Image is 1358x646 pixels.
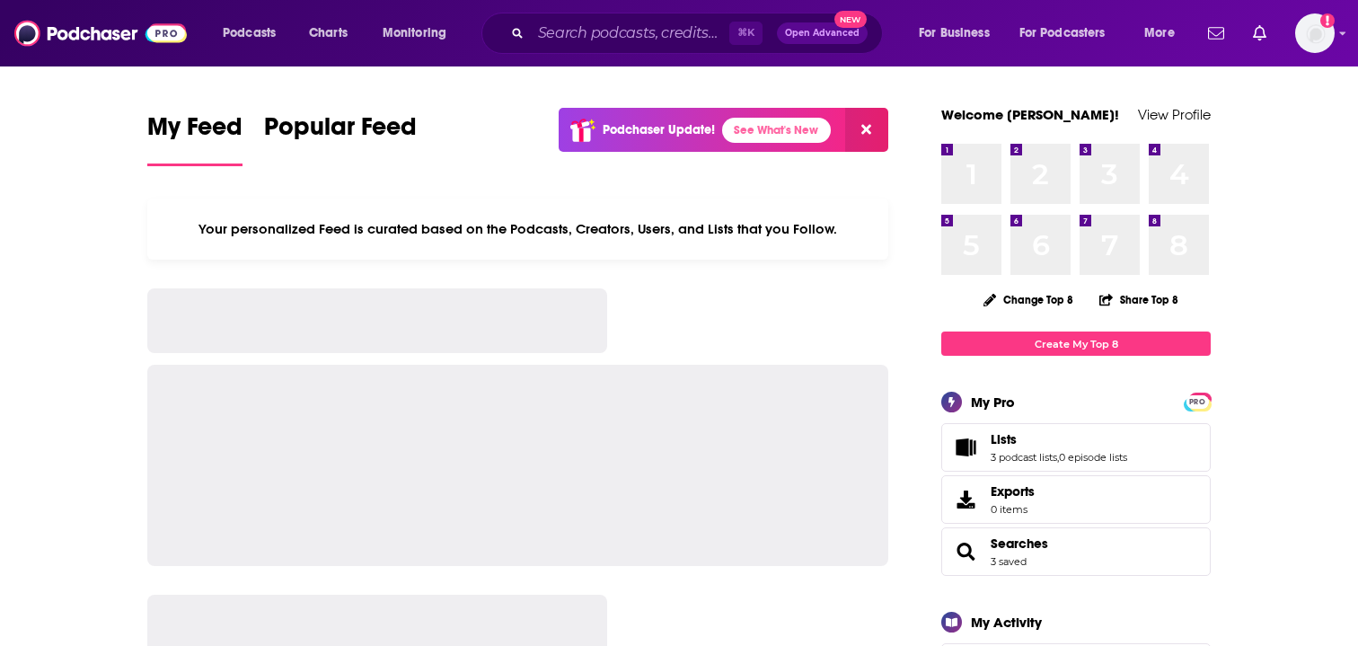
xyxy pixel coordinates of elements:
a: View Profile [1138,106,1211,123]
svg: Add a profile image [1320,13,1335,28]
div: My Pro [971,394,1015,411]
div: Your personalized Feed is curated based on the Podcasts, Creators, Users, and Lists that you Follow. [147,199,888,260]
div: Search podcasts, credits, & more... [498,13,900,54]
a: Exports [941,475,1211,524]
span: Exports [991,483,1035,500]
span: More [1144,21,1175,46]
a: 3 saved [991,555,1027,568]
a: 3 podcast lists [991,451,1057,464]
span: Charts [309,21,348,46]
button: open menu [906,19,1012,48]
button: open menu [370,19,470,48]
button: Open AdvancedNew [777,22,868,44]
button: open menu [1132,19,1197,48]
a: See What's New [722,118,831,143]
span: PRO [1186,395,1208,409]
span: For Business [919,21,990,46]
span: Podcasts [223,21,276,46]
span: New [834,11,867,28]
span: Open Advanced [785,29,860,38]
button: Change Top 8 [973,288,1084,311]
a: PRO [1186,394,1208,408]
span: Exports [948,487,983,512]
span: For Podcasters [1019,21,1106,46]
a: Charts [297,19,358,48]
a: Searches [948,539,983,564]
p: Podchaser Update! [603,122,715,137]
img: Podchaser - Follow, Share and Rate Podcasts [14,16,187,50]
a: Lists [991,431,1127,447]
button: open menu [210,19,299,48]
span: Lists [941,423,1211,472]
span: ⌘ K [729,22,763,45]
button: Show profile menu [1295,13,1335,53]
a: My Feed [147,111,242,166]
button: Share Top 8 [1098,282,1179,317]
span: Monitoring [383,21,446,46]
input: Search podcasts, credits, & more... [531,19,729,48]
a: Show notifications dropdown [1246,18,1274,49]
a: 0 episode lists [1059,451,1127,464]
a: Welcome [PERSON_NAME]! [941,106,1119,123]
span: 0 items [991,503,1035,516]
span: Logged in as adrian.villarreal [1295,13,1335,53]
div: My Activity [971,614,1042,631]
img: User Profile [1295,13,1335,53]
a: Lists [948,435,983,460]
span: , [1057,451,1059,464]
span: My Feed [147,111,242,153]
a: Popular Feed [264,111,417,166]
span: Lists [991,431,1017,447]
span: Searches [941,527,1211,576]
a: Show notifications dropdown [1201,18,1231,49]
span: Popular Feed [264,111,417,153]
a: Create My Top 8 [941,332,1211,356]
button: open menu [1008,19,1132,48]
a: Searches [991,535,1048,552]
